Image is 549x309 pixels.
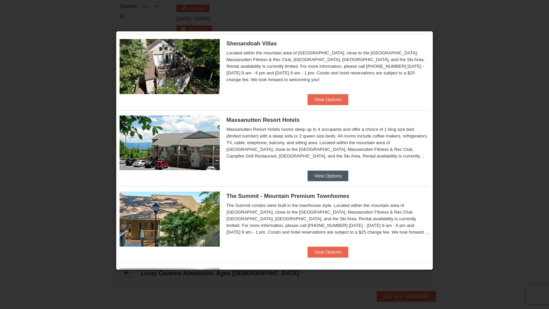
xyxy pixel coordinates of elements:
span: Shenandoah Villas [226,40,277,47]
button: View Options [308,171,348,181]
button: View Options [308,94,348,105]
div: Massanutten Resort Hotels rooms sleep up to 4 occupants and offer a choice of 1 king size bed (li... [226,126,429,160]
span: [GEOGRAPHIC_DATA][PERSON_NAME] - Valley Premium Condos [226,269,404,276]
div: Located within the mountain area of [GEOGRAPHIC_DATA], close to the [GEOGRAPHIC_DATA], Massanutte... [226,50,429,83]
img: 19219019-2-e70bf45f.jpg [120,39,220,94]
span: Massanutten Resort Hotels [226,117,300,123]
button: View Options [308,247,348,257]
img: 19219026-1-e3b4ac8e.jpg [120,115,220,170]
div: The Summit condos were built in the townhouse style. Located within the mountain area of [GEOGRAP... [226,202,429,236]
img: 19219034-1-0eee7e00.jpg [120,192,220,246]
span: The Summit - Mountain Premium Townhomes [226,193,349,199]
